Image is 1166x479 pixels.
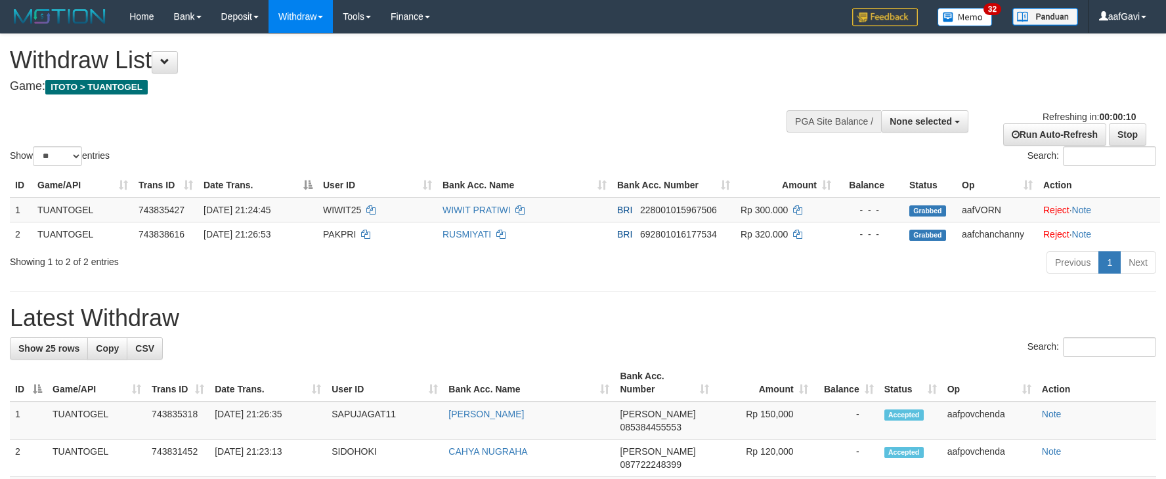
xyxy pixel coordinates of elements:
td: aafVORN [957,198,1038,222]
img: Button%20Memo.svg [938,8,993,26]
th: Bank Acc. Number: activate to sort column ascending [615,364,714,402]
div: - - - [842,228,899,241]
span: 743835427 [139,205,184,215]
span: Accepted [884,447,924,458]
span: None selected [890,116,952,127]
span: 32 [983,3,1001,15]
label: Show entries [10,146,110,166]
a: 1 [1098,251,1121,274]
span: Grabbed [909,205,946,217]
a: Reject [1043,229,1069,239]
h4: Game: [10,80,764,93]
a: Note [1042,446,1062,457]
h1: Latest Withdraw [10,305,1156,331]
td: - [813,402,879,440]
h1: Withdraw List [10,47,764,73]
th: Bank Acc. Name: activate to sort column ascending [437,173,612,198]
th: User ID: activate to sort column ascending [326,364,443,402]
label: Search: [1027,146,1156,166]
img: Feedback.jpg [852,8,918,26]
th: Trans ID: activate to sort column ascending [133,173,198,198]
span: Rp 300.000 [741,205,788,215]
td: 743835318 [146,402,209,440]
div: - - - [842,203,899,217]
span: [PERSON_NAME] [620,409,695,419]
td: SAPUJAGAT11 [326,402,443,440]
td: SIDOHOKI [326,440,443,477]
span: ITOTO > TUANTOGEL [45,80,148,94]
td: TUANTOGEL [47,402,146,440]
div: Showing 1 to 2 of 2 entries [10,250,476,268]
a: [PERSON_NAME] [448,409,524,419]
a: RUSMIYATI [443,229,491,239]
td: · [1038,222,1160,246]
th: Bank Acc. Name: activate to sort column ascending [443,364,615,402]
th: Amount: activate to sort column ascending [714,364,813,402]
a: Note [1042,409,1062,419]
th: Status [904,173,957,198]
th: Game/API: activate to sort column ascending [47,364,146,402]
td: · [1038,198,1160,222]
span: Show 25 rows [18,343,79,354]
img: panduan.png [1012,8,1078,26]
span: [DATE] 21:24:45 [204,205,270,215]
span: Copy 692801016177534 to clipboard [640,229,717,239]
th: Game/API: activate to sort column ascending [32,173,133,198]
a: Show 25 rows [10,337,88,360]
td: 2 [10,222,32,246]
span: 743838616 [139,229,184,239]
th: ID [10,173,32,198]
td: aafpovchenda [942,440,1037,477]
th: Amount: activate to sort column ascending [735,173,836,198]
button: None selected [881,110,968,133]
a: Copy [87,337,127,360]
a: Next [1120,251,1156,274]
span: Refreshing in: [1043,112,1136,122]
span: Copy 228001015967506 to clipboard [640,205,717,215]
span: Copy 087722248399 to clipboard [620,459,681,470]
td: [DATE] 21:26:35 [209,402,326,440]
td: Rp 150,000 [714,402,813,440]
div: PGA Site Balance / [787,110,881,133]
span: BRI [617,229,632,239]
th: Action [1038,173,1160,198]
td: 2 [10,440,47,477]
span: [DATE] 21:26:53 [204,229,270,239]
span: Copy 085384455553 to clipboard [620,422,681,432]
span: Rp 320.000 [741,229,788,239]
th: User ID: activate to sort column ascending [318,173,437,198]
td: aafchanchanny [957,222,1038,246]
input: Search: [1063,146,1156,166]
td: 1 [10,402,47,440]
td: - [813,440,879,477]
a: Previous [1047,251,1099,274]
span: CSV [135,343,154,354]
td: [DATE] 21:23:13 [209,440,326,477]
a: CSV [127,337,163,360]
a: WIWIT PRATIWI [443,205,511,215]
td: TUANTOGEL [32,198,133,222]
span: [PERSON_NAME] [620,446,695,457]
td: TUANTOGEL [47,440,146,477]
td: TUANTOGEL [32,222,133,246]
th: Action [1037,364,1156,402]
td: 743831452 [146,440,209,477]
select: Showentries [33,146,82,166]
td: aafpovchenda [942,402,1037,440]
td: 1 [10,198,32,222]
span: PAKPRI [323,229,356,239]
th: Date Trans.: activate to sort column ascending [209,364,326,402]
th: Balance [836,173,904,198]
input: Search: [1063,337,1156,357]
a: Run Auto-Refresh [1003,123,1106,146]
a: Note [1072,229,1092,239]
span: Copy [96,343,119,354]
th: Trans ID: activate to sort column ascending [146,364,209,402]
td: Rp 120,000 [714,440,813,477]
a: Reject [1043,205,1069,215]
th: Date Trans.: activate to sort column descending [198,173,318,198]
th: Bank Acc. Number: activate to sort column ascending [612,173,735,198]
img: MOTION_logo.png [10,7,110,26]
a: CAHYA NUGRAHA [448,446,527,457]
th: Op: activate to sort column ascending [957,173,1038,198]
